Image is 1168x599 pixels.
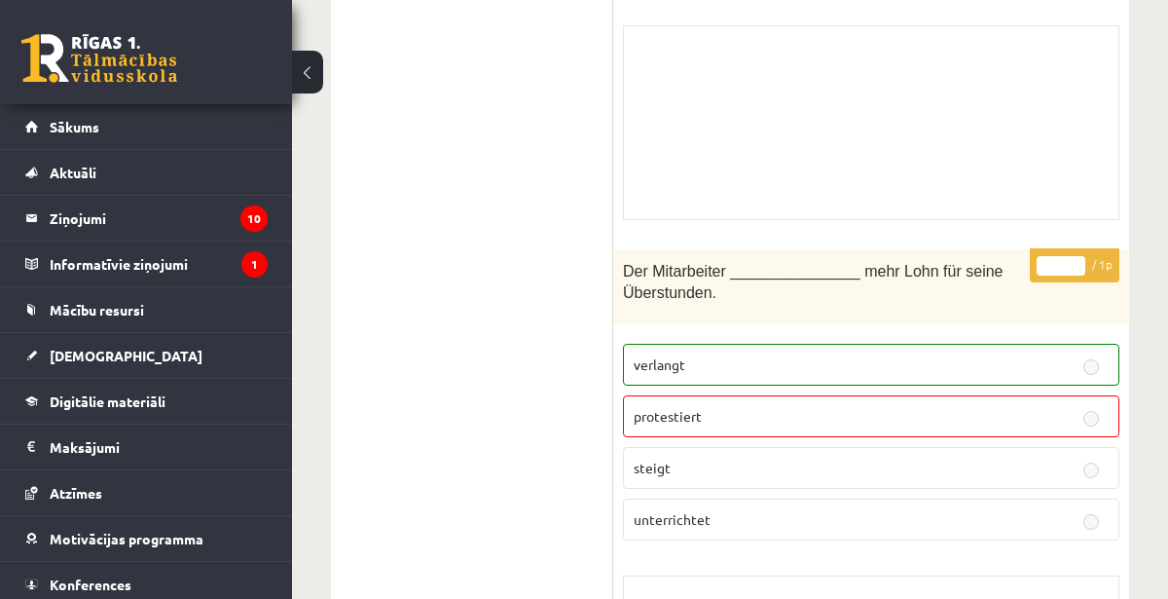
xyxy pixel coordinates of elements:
[25,425,268,469] a: Maksājumi
[50,347,202,364] span: [DEMOGRAPHIC_DATA]
[50,301,144,318] span: Mācību resursi
[241,251,268,278] i: 1
[25,333,268,378] a: [DEMOGRAPHIC_DATA]
[50,242,268,286] legend: Informatīvie ziņojumi
[634,407,702,425] span: protestiert
[25,104,268,149] a: Sākums
[50,530,203,547] span: Motivācijas programma
[50,576,131,593] span: Konferences
[1083,514,1099,530] input: unterrichtet
[50,196,268,241] legend: Ziņojumi
[1083,463,1099,478] input: steigt
[634,356,685,373] span: verlangt
[25,196,268,241] a: Ziņojumi10
[50,393,165,410] span: Digitālie materiāli
[623,263,1003,302] span: Der Mitarbeiter _______________ mehr Lohn für seine Überstunden.
[25,242,268,286] a: Informatīvie ziņojumi1
[1083,359,1099,375] input: verlangt
[1030,248,1119,282] p: / 1p
[25,516,268,561] a: Motivācijas programma
[25,287,268,332] a: Mācību resursi
[240,206,268,232] i: 10
[50,118,99,135] span: Sākums
[50,425,268,469] legend: Maksājumi
[50,484,102,502] span: Atzīmes
[50,164,96,181] span: Aktuāli
[25,379,268,424] a: Digitālie materiāli
[25,470,268,515] a: Atzīmes
[634,459,671,476] span: steigt
[634,510,711,528] span: unterrichtet
[21,34,177,83] a: Rīgas 1. Tālmācības vidusskola
[25,150,268,195] a: Aktuāli
[1083,411,1099,427] input: protestiert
